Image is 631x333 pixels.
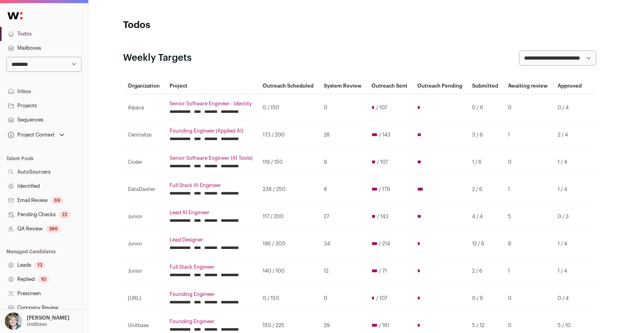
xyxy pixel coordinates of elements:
[503,258,553,285] td: 1
[467,176,503,203] td: 2 / 6
[170,101,253,107] a: Senior Software Engineer - Identity
[553,94,587,122] td: 0 / 4
[258,78,319,94] th: Outreach Scheduled
[319,78,367,94] th: System Review
[123,52,192,64] h2: Weekly Targets
[503,122,553,149] td: 1
[503,285,553,312] td: 0
[553,122,587,149] td: 2 / 4
[467,258,503,285] td: 2 / 6
[123,94,165,122] td: Alpaca
[123,258,165,285] td: Junior
[553,285,587,312] td: 0 / 4
[170,128,253,134] a: Founding Engineer (Applied AI)
[46,225,61,233] div: 386
[123,203,165,230] td: Junior
[503,94,553,122] td: 0
[170,155,253,161] a: Senior Software Engineer (AI Tools)
[467,94,503,122] td: 0 / 6
[379,186,390,193] span: / 179
[170,318,253,325] a: Founding Engineer
[467,203,503,230] td: 4 / 4
[553,258,587,285] td: 1 / 4
[6,129,66,140] button: Open dropdown
[319,176,367,203] td: 8
[379,322,389,329] span: / 161
[553,176,587,203] td: 1 / 4
[377,159,388,165] span: / 107
[123,19,281,32] h1: Todos
[467,285,503,312] td: 0 / 6
[27,321,47,327] p: Unitbase
[553,78,587,94] th: Approved
[123,285,165,312] td: [URL]
[258,230,319,258] td: 196 / 300
[34,261,45,269] div: 13
[59,211,71,219] div: 22
[258,176,319,203] td: 238 / 250
[123,78,165,94] th: Organization
[319,203,367,230] td: 27
[6,132,55,138] div: Project Context
[467,230,503,258] td: 12 / 6
[258,285,319,312] td: 0 / 150
[170,264,253,270] a: Full Stack Engineer
[503,203,553,230] td: 5
[258,149,319,176] td: 119 / 150
[467,78,503,94] th: Submitted
[319,149,367,176] td: 9
[27,315,69,321] p: [PERSON_NAME]
[319,230,367,258] td: 34
[553,230,587,258] td: 1 / 4
[467,122,503,149] td: 3 / 6
[258,94,319,122] td: 0 / 150
[413,78,467,94] th: Outreach Pending
[165,78,258,94] th: Project
[319,94,367,122] td: 0
[170,291,253,297] a: Founding Engineer
[503,149,553,176] td: 0
[123,122,165,149] td: Centralize
[5,312,22,330] img: 6494470-medium_jpg
[553,203,587,230] td: 0 / 3
[123,230,165,258] td: Junior
[123,149,165,176] td: Coder
[258,122,319,149] td: 173 / 200
[170,237,253,243] a: Lead Designer
[51,196,63,204] div: 69
[376,105,387,111] span: / 107
[553,149,587,176] td: 1 / 4
[38,275,49,283] div: 10
[379,268,387,274] span: / 71
[376,295,387,301] span: / 107
[3,8,27,24] img: Wellfound
[503,78,553,94] th: Awaiting review
[379,132,390,138] span: / 143
[503,176,553,203] td: 1
[503,230,553,258] td: 9
[3,312,71,330] button: Open dropdown
[123,176,165,203] td: DataDasher
[319,122,367,149] td: 28
[258,258,319,285] td: 140 / 100
[467,149,503,176] td: 1 / 6
[170,210,253,216] a: Lead AI Engineer
[258,203,319,230] td: 117 / 200
[377,213,388,220] span: / 143
[379,241,390,247] span: / 214
[319,258,367,285] td: 12
[367,78,413,94] th: Outreach Sent
[319,285,367,312] td: 0
[170,182,253,189] a: Full Stack AI Engineer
